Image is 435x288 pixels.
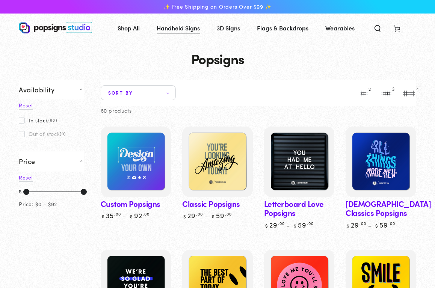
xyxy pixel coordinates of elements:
[217,23,240,33] span: 3D Signs
[151,18,205,38] a: Handheld Signs
[257,23,308,33] span: Flags & Backdrops
[19,117,57,123] label: In stock
[19,80,84,100] summary: Availability
[346,127,416,197] a: Baptism Classics PopsignsBaptism Classics Popsigns
[19,85,54,94] span: Availability
[368,20,387,36] summary: Search our site
[112,18,145,38] a: Shop All
[19,101,33,110] a: Reset
[118,23,140,33] span: Shop All
[157,23,200,33] span: Handheld Signs
[264,127,335,197] a: Letterboard Love PopsignsLetterboard Love Popsigns
[320,18,360,38] a: Wearables
[19,22,92,33] img: Popsigns Studio
[325,23,355,33] span: Wearables
[19,51,416,66] h1: Popsigns
[182,127,253,197] a: Classic PopsignsClassic Popsigns
[101,85,176,100] summary: Sort by
[19,173,33,182] a: Reset
[101,127,171,197] a: Custom PopsignsCustom Popsigns
[19,187,22,197] div: $
[163,3,272,10] span: ✨ Free Shipping on Orders Over $99 ✨
[356,85,371,100] button: 2
[251,18,314,38] a: Flags & Backdrops
[19,151,84,171] summary: Price
[379,85,394,100] button: 3
[211,18,246,38] a: 3D Signs
[19,199,57,209] div: Price: $0 – $92
[48,118,57,122] span: (60)
[19,157,35,166] span: Price
[19,131,66,137] label: Out of stock
[101,106,132,115] p: 60 products
[60,131,66,136] span: (0)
